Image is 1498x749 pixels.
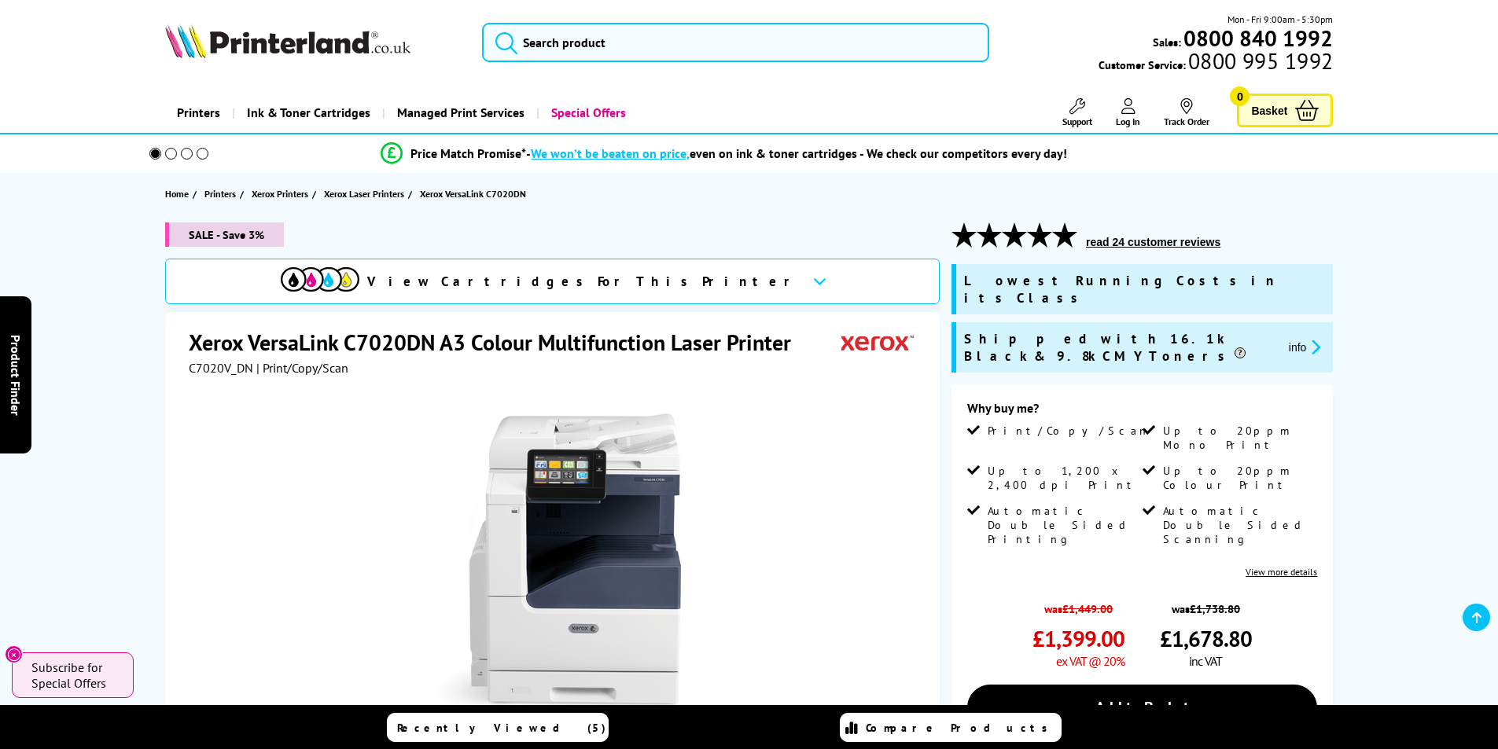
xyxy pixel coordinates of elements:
[1062,601,1113,616] strike: £1,449.00
[988,504,1139,546] span: Automatic Double Sided Printing
[1062,116,1092,127] span: Support
[1190,601,1240,616] strike: £1,738.80
[400,407,709,715] img: Xerox VersaLink C7020DN
[526,145,1067,161] div: - even on ink & toner cartridges - We check our competitors every day!
[1160,593,1252,616] span: was
[1237,94,1333,127] a: Basket 0
[988,464,1139,492] span: Up to 1,200 x 2,400 dpi Print
[367,273,800,290] span: View Cartridges For This Printer
[1032,624,1124,653] span: £1,399.00
[1163,424,1314,452] span: Up to 20ppm Mono Print
[410,145,526,161] span: Price Match Promise*
[420,185,530,202] a: Xerox VersaLink C7020DN
[128,140,1321,167] li: modal_Promise
[964,330,1276,365] span: Shipped with 16.1k Black & 9.8k CMY Toners
[252,185,308,202] span: Xerox Printers
[1181,31,1333,46] a: 0800 840 1992
[324,185,404,202] span: Xerox Laser Printers
[988,424,1150,438] span: Print/Copy/Scan
[189,328,807,357] h1: Xerox VersaLink C7020DN A3 Colour Multifunction Laser Printer
[536,93,638,133] a: Special Offers
[531,145,690,161] span: We won’t be beaten on price,
[281,267,359,292] img: View Cartridges
[1186,53,1333,68] span: 0800 995 1992
[165,24,463,61] a: Printerland Logo
[1163,464,1314,492] span: Up to 20ppm Colour Print
[165,185,189,202] span: Home
[165,24,410,58] img: Printerland Logo
[31,659,118,691] span: Subscribe for Special Offers
[165,185,193,202] a: Home
[967,685,1317,730] a: Add to Basket
[252,185,312,202] a: Xerox Printers
[1246,566,1317,578] a: View more details
[1189,653,1222,669] span: inc VAT
[1183,24,1333,53] b: 0800 840 1992
[189,360,253,376] span: C7020V_DN
[165,93,232,133] a: Printers
[967,400,1317,424] div: Why buy me?
[1099,53,1333,72] span: Customer Service:
[1032,593,1124,616] span: was
[1062,98,1092,127] a: Support
[204,185,240,202] a: Printers
[420,185,526,202] span: Xerox VersaLink C7020DN
[1116,98,1140,127] a: Log In
[1163,504,1314,546] span: Automatic Double Sided Scanning
[387,713,609,742] a: Recently Viewed (5)
[1116,116,1140,127] span: Log In
[1230,86,1250,106] span: 0
[324,185,408,202] a: Xerox Laser Printers
[397,721,606,735] span: Recently Viewed (5)
[232,93,382,133] a: Ink & Toner Cartridges
[1081,235,1225,249] button: read 24 customer reviews
[256,360,348,376] span: | Print/Copy/Scan
[841,328,914,357] img: Xerox
[1164,98,1209,127] a: Track Order
[5,645,23,663] button: Close
[1160,624,1252,653] span: £1,678.80
[1153,35,1181,50] span: Sales:
[1227,12,1333,27] span: Mon - Fri 9:00am - 5:30pm
[840,713,1062,742] a: Compare Products
[964,272,1325,307] span: Lowest Running Costs in its Class
[866,721,1056,735] span: Compare Products
[204,185,236,202] span: Printers
[1056,653,1124,669] span: ex VAT @ 20%
[1251,100,1287,121] span: Basket
[8,334,24,415] span: Product Finder
[482,23,989,62] input: Search product
[247,93,370,133] span: Ink & Toner Cartridges
[382,93,536,133] a: Managed Print Services
[1284,338,1326,356] button: promo-description
[165,222,284,247] span: SALE - Save 3%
